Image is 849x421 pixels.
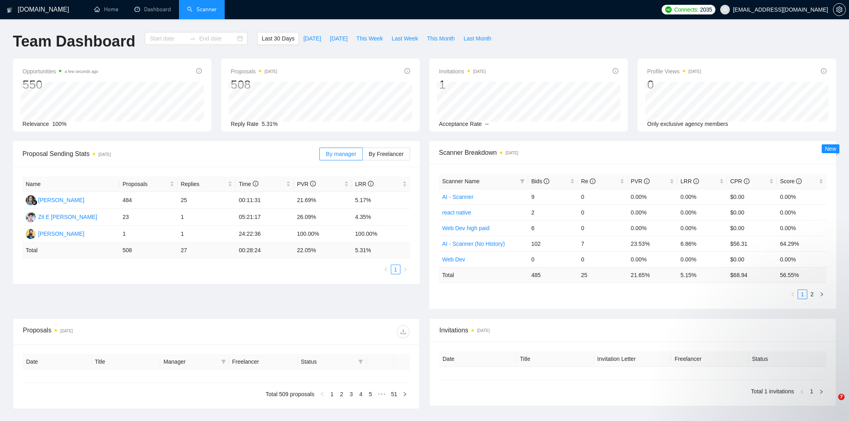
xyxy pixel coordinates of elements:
span: By manager [326,151,356,157]
span: Manager [163,357,217,366]
td: 26.09% [294,209,352,226]
button: [DATE] [299,32,325,45]
span: info-circle [744,178,749,184]
span: Last 30 Days [262,34,295,43]
span: Relevance [22,121,49,127]
td: 21.69% [294,192,352,209]
span: left [790,292,795,297]
span: info-circle [310,181,316,186]
li: Total 509 proposals [266,389,314,399]
div: 550 [22,77,98,92]
span: By Freelancer [369,151,404,157]
td: 21.65 % [628,267,677,283]
span: 2035 [700,5,712,14]
td: 100.00% [294,226,352,243]
span: Connects: [674,5,698,14]
td: 0.00% [777,189,827,204]
td: Total [22,243,120,258]
th: Freelancer [229,354,298,370]
li: Previous Page [381,265,391,274]
a: 1 [391,265,400,274]
span: info-circle [613,68,618,74]
div: [PERSON_NAME] [38,196,84,204]
td: 6 [528,220,578,236]
span: swap-right [189,35,196,42]
td: $0.00 [727,189,777,204]
img: gigradar-bm.png [32,200,37,205]
a: 5 [366,390,375,399]
td: 0 [578,251,628,267]
div: Zil E [PERSON_NAME] [38,213,97,221]
td: 0 [578,189,628,204]
td: 0.00% [628,251,677,267]
span: Re [581,178,595,184]
input: End date [199,34,236,43]
td: 0.00% [677,189,727,204]
span: -- [485,121,489,127]
td: 00:28:24 [236,243,294,258]
button: left [317,389,327,399]
span: Replies [181,180,226,188]
time: [DATE] [264,69,277,74]
td: 0.00% [777,220,827,236]
th: Invitation Letter [594,351,672,367]
span: 7 [838,394,845,400]
th: Replies [177,176,236,192]
span: left [384,267,388,272]
li: Next 5 Pages [375,389,388,399]
td: 0 [578,220,628,236]
button: Last 30 Days [257,32,299,45]
a: 1 [798,290,807,299]
th: Manager [160,354,229,370]
span: Score [780,178,802,184]
th: Date [23,354,91,370]
img: logo [7,4,12,16]
span: right [402,392,407,397]
td: $56.31 [727,236,777,251]
td: 0.00% [628,189,677,204]
li: Next Page [400,265,410,274]
iframe: Intercom live chat [822,394,841,413]
span: ••• [375,389,388,399]
a: SJ[PERSON_NAME] [26,230,84,237]
span: Proposal Sending Stats [22,149,319,159]
td: 25 [177,192,236,209]
span: This Month [427,34,455,43]
time: [DATE] [473,69,485,74]
span: PVR [631,178,650,184]
li: 4 [356,389,366,399]
button: setting [833,3,846,16]
a: 4 [356,390,365,399]
div: [PERSON_NAME] [38,229,84,238]
td: 25 [578,267,628,283]
span: filter [520,179,525,184]
span: info-circle [644,178,650,184]
span: left [320,392,325,397]
span: right [819,292,824,297]
button: left [381,265,391,274]
th: Title [517,351,594,367]
div: Proposals [23,325,216,338]
span: filter [357,356,365,368]
a: 51 [388,390,400,399]
span: Bids [531,178,549,184]
td: 0.00% [628,220,677,236]
a: react native [442,209,471,216]
td: 1 [177,209,236,226]
span: Proposals [231,67,277,76]
td: 56.55 % [777,267,827,283]
span: LRR [355,181,374,187]
span: filter [219,356,227,368]
span: Only exclusive agency members [647,121,728,127]
button: This Week [352,32,387,45]
span: Reply Rate [231,121,258,127]
span: info-circle [253,181,258,186]
time: [DATE] [477,328,489,333]
td: 0.00% [677,251,727,267]
a: 2 [337,390,346,399]
time: [DATE] [506,151,518,155]
li: Previous Page [788,289,798,299]
span: Opportunities [22,67,98,76]
a: searchScanner [187,6,217,13]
